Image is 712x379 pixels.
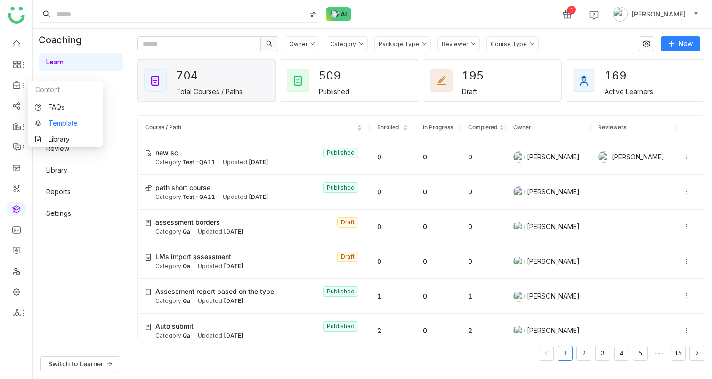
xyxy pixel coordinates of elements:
[461,210,506,245] td: 0
[513,325,525,336] img: 684a9aedde261c4b36a3ced9
[631,9,686,19] span: [PERSON_NAME]
[415,210,461,245] td: 0
[689,346,704,361] li: Next Page
[423,124,453,131] span: In Progress
[598,151,668,163] div: [PERSON_NAME]
[48,359,103,369] span: Switch to Learner
[46,144,69,152] a: Review
[539,346,554,361] button: Previous Page
[415,314,461,348] td: 0
[370,314,415,348] td: 2
[377,124,399,131] span: Enrolled
[595,346,610,361] li: 3
[183,193,215,200] span: Test -QA11
[323,148,358,158] nz-tag: Published
[652,346,667,361] li: Next 5 Pages
[652,346,667,361] span: •••
[613,7,628,22] img: avatar
[35,136,96,142] a: Library
[155,252,231,262] span: LMs import assessment
[679,39,693,49] span: New
[223,193,268,202] div: Updated:
[145,185,152,191] img: create-new-path.svg
[224,332,243,339] span: [DATE]
[671,346,686,361] li: 15
[661,36,700,51] button: New
[155,262,190,271] div: Category:
[370,140,415,175] td: 0
[605,66,639,86] div: 169
[330,40,356,47] div: Category
[370,244,415,279] td: 0
[491,40,527,47] div: Course Type
[611,7,701,22] button: [PERSON_NAME]
[513,186,525,197] img: 684a9b22de261c4b36a3d00f
[461,314,506,348] td: 2
[513,291,583,302] div: [PERSON_NAME]
[370,175,415,210] td: 0
[155,332,190,340] div: Category:
[598,124,626,131] span: Reviewers
[614,346,629,361] li: 4
[462,66,496,86] div: 195
[462,87,477,95] div: Draft
[415,175,461,210] td: 0
[513,124,531,131] span: Owner
[337,252,358,262] nz-tag: Draft
[292,75,304,86] img: published_courses.svg
[415,140,461,175] td: 0
[513,325,583,336] div: [PERSON_NAME]
[46,188,71,196] a: Reports
[596,346,610,360] a: 3
[145,150,152,157] img: short-course.svg
[513,256,583,267] div: [PERSON_NAME]
[155,321,194,332] span: Auto submit
[224,228,243,235] span: [DATE]
[155,228,190,237] div: Category:
[155,193,215,202] div: Category:
[323,321,358,332] nz-tag: Published
[576,346,591,361] li: 2
[461,244,506,279] td: 0
[155,158,215,167] div: Category:
[319,87,349,95] div: Published
[589,10,599,20] img: help.svg
[513,186,583,197] div: [PERSON_NAME]
[633,346,648,361] li: 5
[468,124,497,131] span: Completed
[461,140,506,175] td: 0
[155,182,210,193] span: path short course
[567,6,576,14] div: 1
[183,158,215,166] span: Test -QA11
[513,151,525,163] img: 684a9b22de261c4b36a3d00f
[183,262,190,269] span: Qa
[598,151,609,163] img: 684a9b22de261c4b36a3d00f
[145,124,181,131] span: Course / Path
[513,221,583,232] div: [PERSON_NAME]
[145,254,152,261] img: create-new-course.svg
[198,332,243,340] div: Updated:
[28,81,103,99] div: Content
[513,221,525,232] img: 684a9aedde261c4b36a3ced9
[558,346,573,361] li: 1
[155,297,190,306] div: Category:
[633,346,647,360] a: 5
[249,158,268,166] span: [DATE]
[370,279,415,314] td: 1
[461,175,506,210] td: 0
[370,210,415,245] td: 0
[319,66,353,86] div: 509
[183,228,190,235] span: Qa
[289,40,307,47] div: Owner
[415,244,461,279] td: 0
[224,297,243,304] span: [DATE]
[198,297,243,306] div: Updated:
[155,217,220,228] span: assessment borders
[176,66,210,86] div: 704
[436,75,447,86] img: draft_courses.svg
[442,40,468,47] div: Reviewer
[198,262,243,271] div: Updated:
[46,209,71,217] a: Settings
[577,346,591,360] a: 2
